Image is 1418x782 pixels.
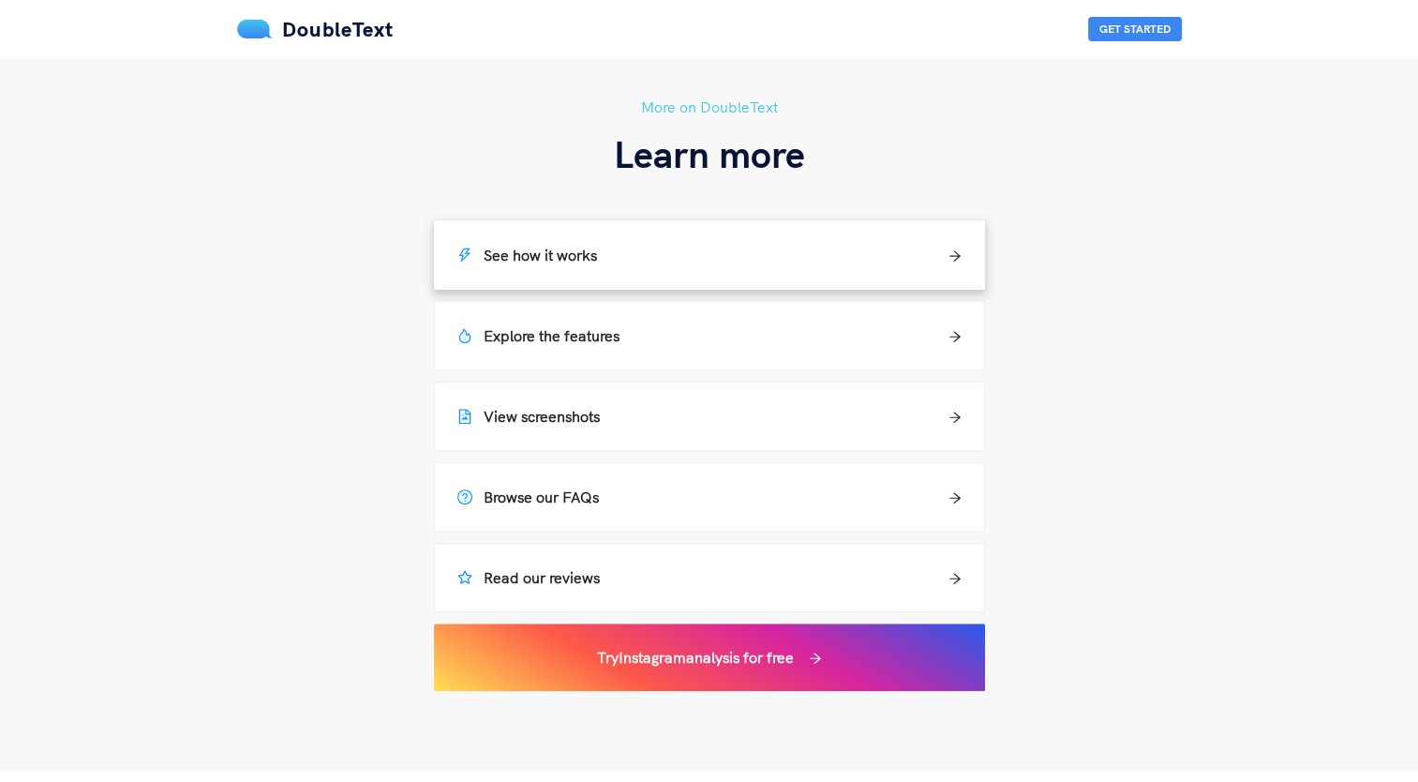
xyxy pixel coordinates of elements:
[457,486,599,508] h5: Browse our FAQs
[948,330,962,343] span: arrow-right
[282,16,394,42] span: DoubleText
[428,96,991,119] h5: More on DoubleText
[428,130,991,177] h3: Learn more
[237,20,273,38] img: mS3x8y1f88AAAAABJRU5ErkJggg==
[457,324,619,347] h5: Explore the features
[457,409,472,424] span: file-image
[948,572,962,585] span: arrow-right
[948,411,962,424] span: arrow-right
[434,301,985,370] a: Explore the features
[1088,17,1182,41] button: Get Started
[457,244,597,266] h5: See how it works
[434,382,985,451] a: View screenshots
[809,652,822,665] span: arrow-right
[457,328,472,343] span: fire
[457,405,600,428] h5: View screenshots
[434,462,985,532] a: Browse our FAQs
[948,491,962,504] span: arrow-right
[457,489,472,504] span: question-circle
[597,646,794,669] h5: Try Instagram analysis for free
[457,248,472,263] span: thunderbolt
[434,543,985,612] a: Read our reviews
[237,16,394,42] a: DoubleText
[457,566,600,589] h5: Read our reviews
[457,570,472,585] span: star
[434,624,985,691] a: TryInstagramanalysis for free
[948,249,962,263] span: arrow-right
[434,220,985,290] a: See how it works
